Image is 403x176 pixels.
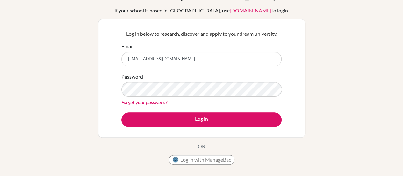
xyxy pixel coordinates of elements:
[121,30,282,38] p: Log in below to research, discover and apply to your dream university.
[121,42,133,50] label: Email
[169,155,234,165] button: Log in with ManageBac
[121,112,282,127] button: Log in
[230,7,271,13] a: [DOMAIN_NAME]
[121,99,167,105] a: Forgot your password?
[198,142,205,150] p: OR
[121,73,143,80] label: Password
[114,7,289,14] div: If your school is based in [GEOGRAPHIC_DATA], use to login.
